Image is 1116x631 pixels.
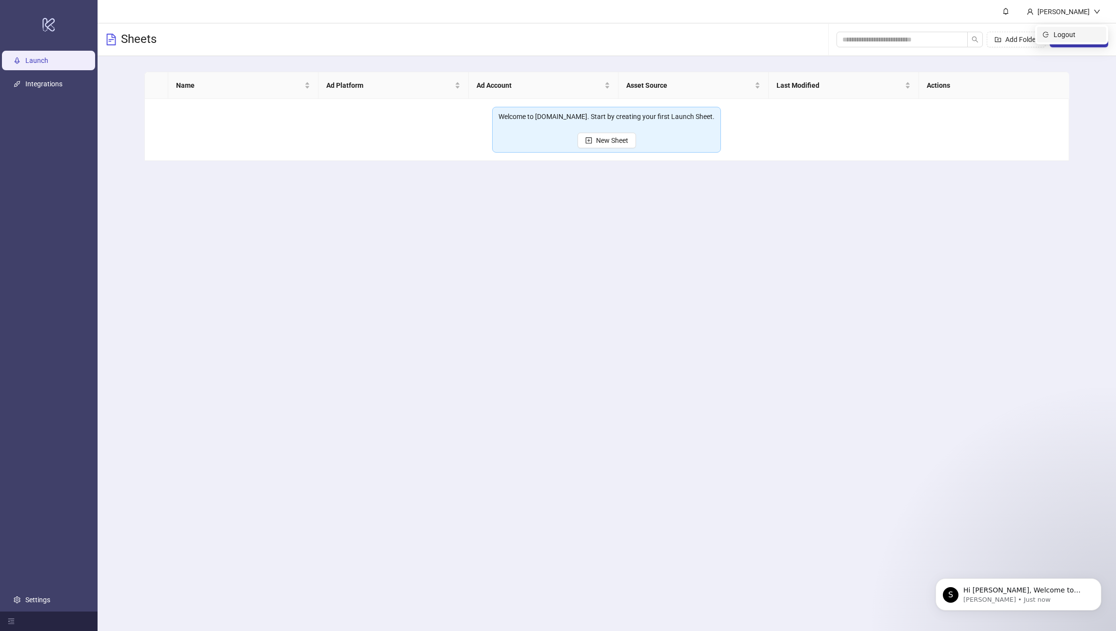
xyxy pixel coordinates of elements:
th: Asset Source [618,72,769,99]
th: Last Modified [769,72,919,99]
span: file-text [105,34,117,45]
iframe: Intercom notifications message [921,558,1116,626]
th: Name [168,72,319,99]
span: Add Folder [1005,36,1038,43]
th: Actions [919,72,1069,99]
span: bell [1002,8,1009,15]
a: Launch [25,57,48,64]
span: search [972,36,978,43]
span: Asset Source [626,80,753,91]
button: New Sheet [578,133,636,148]
span: Last Modified [777,80,903,91]
span: Ad Account [477,80,603,91]
p: Message from Simon, sent Just now [42,38,168,46]
span: menu-fold [8,618,15,625]
a: Integrations [25,80,62,88]
span: Logout [1054,29,1100,40]
div: Welcome to [DOMAIN_NAME]. Start by creating your first Launch Sheet. [498,111,715,122]
span: logout [1043,32,1050,38]
th: Ad Account [469,72,619,99]
a: Settings [25,596,50,604]
span: plus-square [585,137,592,144]
span: Hi [PERSON_NAME], Welcome to [DOMAIN_NAME]! 🎉 You’re all set to start launching ads effortlessly.... [42,28,167,230]
button: Add Folder [987,32,1046,47]
span: New Sheet [596,137,628,144]
span: down [1094,8,1100,15]
span: folder-add [995,36,1001,43]
th: Ad Platform [319,72,469,99]
h3: Sheets [121,32,157,47]
div: [PERSON_NAME] [1034,6,1094,17]
span: user [1027,8,1034,15]
span: Name [176,80,302,91]
span: Ad Platform [326,80,453,91]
